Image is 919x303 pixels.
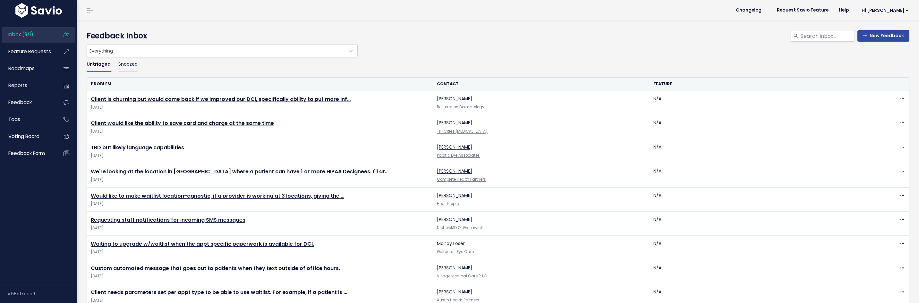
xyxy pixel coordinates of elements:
[437,129,488,134] a: Tri-Cities [MEDICAL_DATA]
[2,61,53,76] a: Roadmaps
[437,177,486,182] a: Complete Health Partners
[862,8,909,13] span: Hi [PERSON_NAME]
[8,82,27,89] span: Reports
[650,139,866,163] td: N/A
[650,187,866,211] td: N/A
[800,30,855,42] input: Search inbox...
[91,225,429,232] span: [DATE]
[437,168,472,174] a: [PERSON_NAME]
[437,216,472,223] a: [PERSON_NAME]
[854,5,914,15] a: Hi [PERSON_NAME]
[437,265,472,271] a: [PERSON_NAME]
[437,201,459,206] a: Healthtopia
[650,163,866,187] td: N/A
[437,192,472,199] a: [PERSON_NAME]
[91,119,274,127] a: Client would like the ability to save card and charge at the same time
[437,249,474,254] a: Gulfcoast Eye Care
[2,95,53,110] a: Feedback
[91,95,351,103] a: Client is churning but would come back if we improved our DCI, specifically ability to put more inf…
[433,78,649,91] th: Contact
[650,78,866,91] th: Feature
[437,240,465,247] a: Mandy Loser
[2,44,53,59] a: Feature Requests
[437,104,484,110] a: Restoration Dermatology
[437,298,479,303] a: Austin Health Partners
[91,104,429,111] span: [DATE]
[437,119,472,126] a: [PERSON_NAME]
[87,30,909,42] h4: Feedback Inbox
[650,236,866,260] td: N/A
[87,78,433,91] th: Problem
[8,150,45,157] span: Feedback form
[8,48,51,55] span: Feature Requests
[437,144,472,150] a: [PERSON_NAME]
[2,78,53,93] a: Reports
[650,91,866,115] td: N/A
[91,144,184,151] a: TBD but likely language capabilities
[87,44,358,57] span: Everything
[91,176,429,183] span: [DATE]
[91,201,429,207] span: [DATE]
[437,95,472,102] a: [PERSON_NAME]
[8,116,20,123] span: Tags
[118,57,138,72] a: Snoozed
[8,99,32,106] span: Feedback
[2,112,53,127] a: Tags
[8,31,33,38] span: Inbox (9/1)
[87,57,111,72] a: Untriaged
[91,249,429,256] span: [DATE]
[2,129,53,144] a: Voting Board
[8,65,35,72] span: Roadmaps
[8,285,77,302] div: v.58b17dec9
[91,128,429,135] span: [DATE]
[772,5,834,15] a: Request Savio Feature
[736,8,762,12] span: Changelog
[91,168,388,175] a: We're looking at the location in [GEOGRAPHIC_DATA] where a patient can have 1 or more HIPAA Desig...
[91,192,344,200] a: Would like to make waitlist location-agnostic, if a provider is working at 3 locations, giving the …
[87,57,909,72] ul: Filter feature requests
[91,273,429,280] span: [DATE]
[2,146,53,161] a: Feedback form
[2,27,53,42] a: Inbox (9/1)
[91,289,347,296] a: Client needs parameters set per appt type to be able to use waitlist. For example, if a patient is …
[91,265,340,272] a: Custom automated message that goes out to patients when they text outside of office hours.
[437,153,480,158] a: Pacific Eye Associates
[650,115,866,139] td: N/A
[87,45,345,57] span: Everything
[91,152,429,159] span: [DATE]
[14,3,64,18] img: logo-white.9d6f32f41409.svg
[437,225,483,230] a: NicholsMD Of Greenwich
[91,240,314,248] a: Waiting to upgrade w/waitlist when the appt specific paperwork is available for DCI.
[437,289,472,295] a: [PERSON_NAME]
[650,211,866,235] td: N/A
[650,260,866,284] td: N/A
[8,133,39,140] span: Voting Board
[857,30,909,42] a: New Feedback
[91,216,245,224] a: Requesting staff notifications for incoming SMS messages
[834,5,854,15] a: Help
[437,274,487,279] a: Village Medical Care PLLC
